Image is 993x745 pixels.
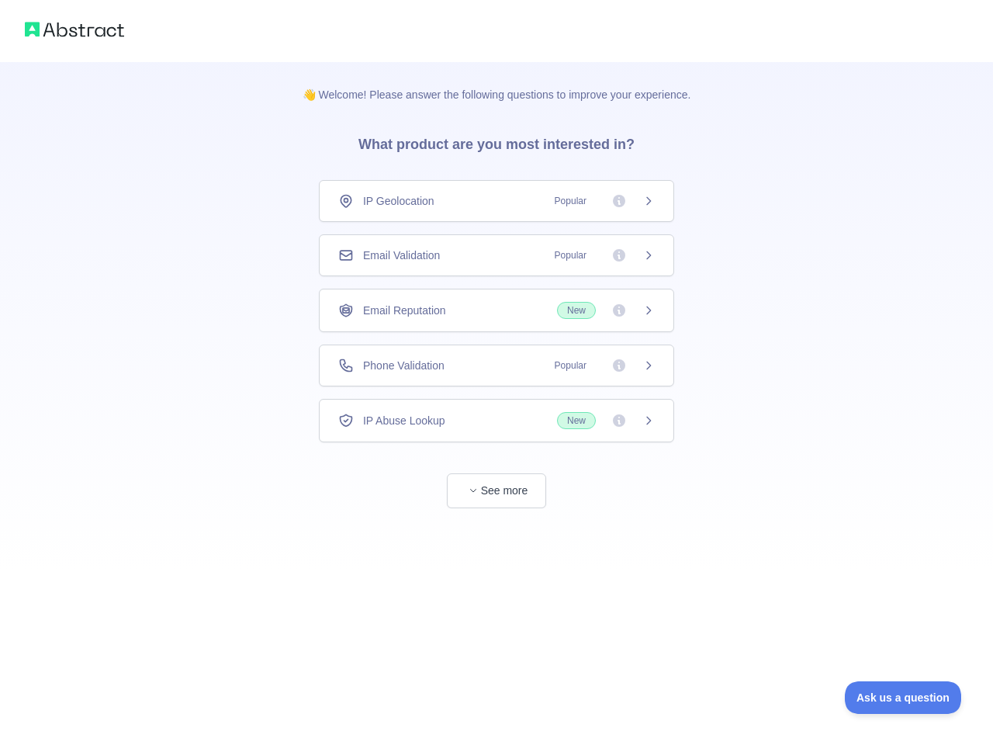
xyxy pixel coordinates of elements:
span: Phone Validation [363,358,445,373]
span: Email Reputation [363,303,446,318]
span: New [557,302,596,319]
p: 👋 Welcome! Please answer the following questions to improve your experience. [278,62,716,102]
span: Popular [545,193,596,209]
img: Abstract logo [25,19,124,40]
span: Email Validation [363,248,440,263]
span: New [557,412,596,429]
iframe: Toggle Customer Support [845,681,962,714]
span: IP Abuse Lookup [363,413,445,428]
span: IP Geolocation [363,193,434,209]
span: Popular [545,248,596,263]
button: See more [447,473,546,508]
h3: What product are you most interested in? [334,102,659,180]
span: Popular [545,358,596,373]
